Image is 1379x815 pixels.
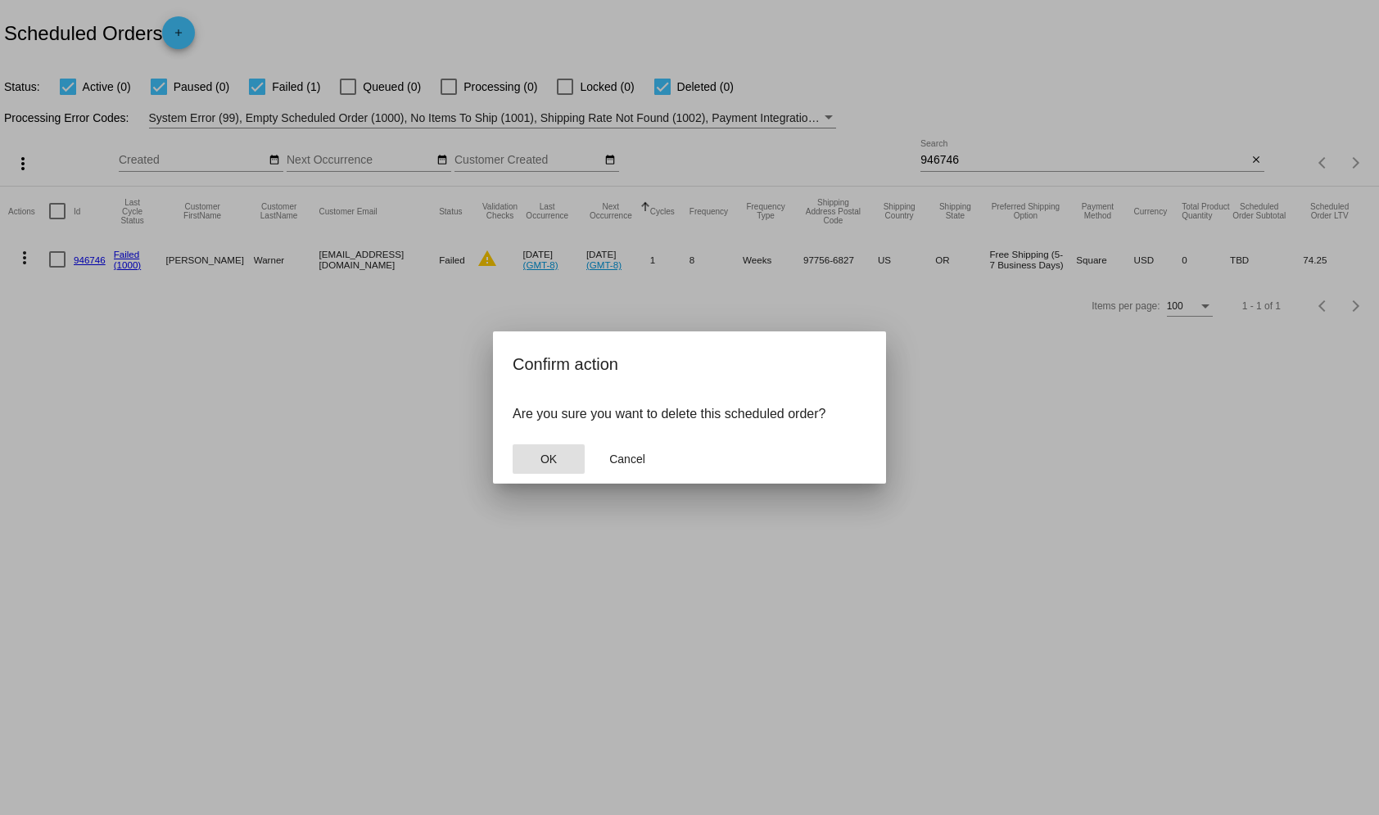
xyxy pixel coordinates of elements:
[591,444,663,474] button: Close dialog
[540,453,557,466] span: OK
[513,351,866,377] h2: Confirm action
[513,407,866,421] p: Are you sure you want to delete this scheduled order?
[513,444,585,474] button: Close dialog
[609,453,645,466] span: Cancel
